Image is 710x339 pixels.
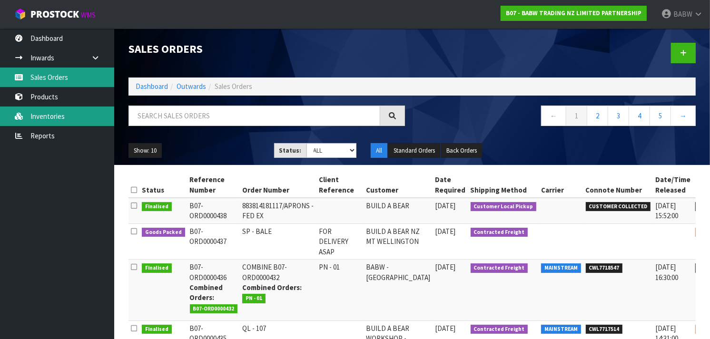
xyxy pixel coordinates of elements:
td: PN - 01 [317,260,364,321]
a: 2 [587,106,608,126]
span: Contracted Freight [471,228,528,237]
td: B07-ORD0000436 [187,260,240,321]
a: 5 [650,106,671,126]
span: Contracted Freight [471,325,528,334]
td: BABW - [GEOGRAPHIC_DATA] [364,260,433,321]
a: 1 [566,106,587,126]
strong: Combined Orders: [190,283,223,302]
th: Connote Number [583,172,653,198]
td: FOR DELIVERY ASAP [317,223,364,259]
a: 4 [629,106,650,126]
a: Dashboard [136,82,168,91]
th: Client Reference [317,172,364,198]
span: Goods Packed [142,228,185,237]
a: 3 [608,106,629,126]
th: Shipping Method [468,172,539,198]
td: BUILD A BEAR [364,198,433,223]
span: [DATE] [435,262,456,271]
span: B07-ORD0000432 [190,304,238,314]
a: → [671,106,696,126]
strong: Status: [279,146,302,155]
span: CWL7717514 [586,325,623,334]
button: Back Orders [441,143,482,158]
td: BUILD A BEAR NZ MT WELLINGTON [364,223,433,259]
h1: Sales Orders [128,43,405,55]
button: All [371,143,387,158]
td: SP - BALE [240,223,317,259]
span: [DATE] 16:30:00 [655,262,678,281]
button: Show: 10 [128,143,162,158]
span: [DATE] 15:52:00 [655,201,678,220]
span: [DATE] [435,324,456,333]
strong: Combined Orders: [242,283,302,292]
span: CUSTOMER COLLECTED [586,202,651,212]
span: PN - 01 [242,294,266,303]
th: Reference Number [187,172,240,198]
strong: B07 - BABW TRADING NZ LIMITED PARTNERSHIP [506,9,641,17]
td: B07-ORD0000437 [187,223,240,259]
span: Sales Orders [215,82,252,91]
td: COMBINE B07-ORD0000432 [240,260,317,321]
input: Search sales orders [128,106,380,126]
td: 883814181117/APRONS - FED EX [240,198,317,223]
span: Finalised [142,263,172,273]
span: CWL7718547 [586,263,623,273]
th: Carrier [539,172,583,198]
img: cube-alt.png [14,8,26,20]
th: Order Number [240,172,317,198]
span: BABW [673,10,692,19]
span: Contracted Freight [471,263,528,273]
th: Date/Time Released [653,172,693,198]
th: Status [139,172,187,198]
span: MAINSTREAM [541,263,581,273]
nav: Page navigation [419,106,696,129]
small: WMS [81,10,96,19]
a: Outwards [177,82,206,91]
td: B07-ORD0000438 [187,198,240,223]
span: Customer Local Pickup [471,202,537,212]
th: Customer [364,172,433,198]
span: [DATE] [435,227,456,236]
span: MAINSTREAM [541,325,581,334]
span: Finalised [142,325,172,334]
th: Date Required [433,172,468,198]
span: [DATE] [435,201,456,210]
span: ProStock [30,8,79,20]
a: ← [541,106,566,126]
button: Standard Orders [388,143,440,158]
span: Finalised [142,202,172,212]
